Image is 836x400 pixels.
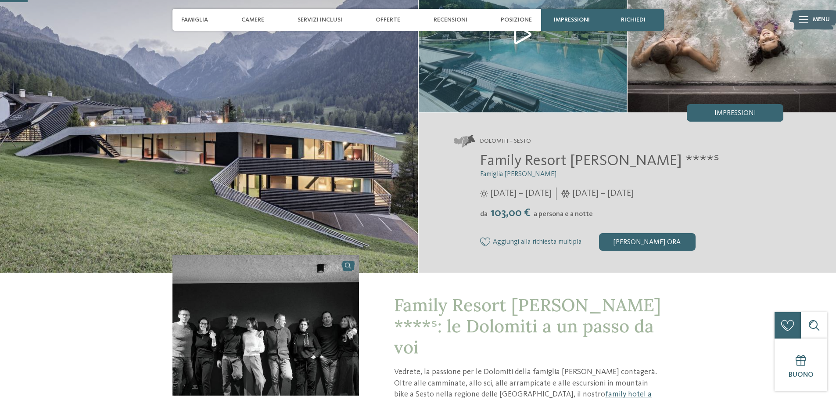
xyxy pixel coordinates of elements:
span: Posizione [501,16,532,24]
span: a persona e a notte [534,211,593,218]
span: Dolomiti – Sesto [480,137,531,146]
span: Buono [789,371,814,378]
span: [DATE] – [DATE] [490,187,552,200]
span: Offerte [376,16,400,24]
div: [PERSON_NAME] ora [599,233,696,251]
span: Aggiungi alla richiesta multipla [493,238,581,246]
span: da [480,211,488,218]
a: Buono [775,339,827,391]
img: Il nostro family hotel a Sesto, il vostro rifugio sulle Dolomiti. [172,255,359,395]
span: Famiglia [181,16,208,24]
span: Servizi inclusi [298,16,342,24]
span: Impressioni [554,16,590,24]
span: 103,00 € [488,207,533,219]
span: Recensioni [434,16,467,24]
span: Family Resort [PERSON_NAME] ****ˢ [480,153,719,169]
span: [DATE] – [DATE] [572,187,634,200]
span: Impressioni [714,110,756,117]
span: Famiglia [PERSON_NAME] [480,171,556,178]
i: Orari d'apertura inverno [561,190,570,198]
span: Camere [241,16,264,24]
span: richiedi [621,16,646,24]
i: Orari d'apertura estate [480,190,488,198]
span: Family Resort [PERSON_NAME] ****ˢ: le Dolomiti a un passo da voi [394,294,661,358]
